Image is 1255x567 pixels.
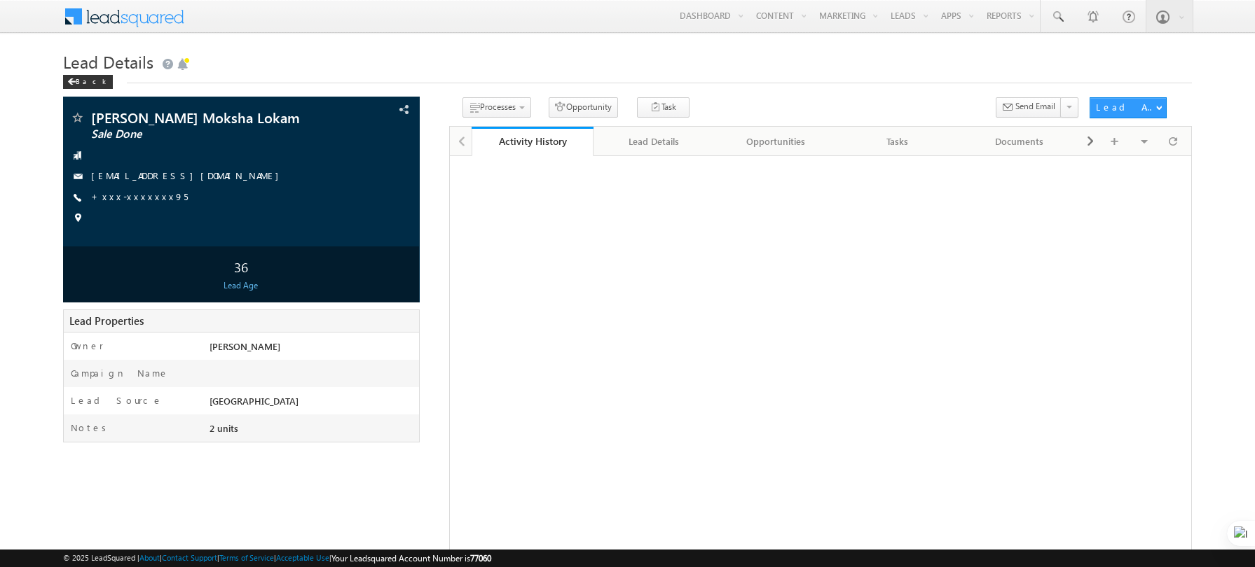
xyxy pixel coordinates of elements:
[71,421,111,434] label: Notes
[1096,101,1155,113] div: Lead Actions
[331,553,491,563] span: Your Leadsquared Account Number is
[139,553,160,562] a: About
[67,279,416,292] div: Lead Age
[91,127,314,141] span: Sale Done
[472,127,594,156] a: Activity History
[1015,100,1055,113] span: Send Email
[727,133,825,150] div: Opportunities
[482,134,583,148] div: Activity History
[470,553,491,563] span: 77060
[71,339,104,352] label: Owner
[849,133,947,150] div: Tasks
[971,133,1069,150] div: Documents
[219,553,274,562] a: Terms of Service
[71,367,169,379] label: Campaign Name
[63,75,113,89] div: Back
[206,394,420,414] div: [GEOGRAPHIC_DATA]
[69,314,144,328] span: Lead Properties
[91,169,286,181] a: [EMAIL_ADDRESS][DOMAIN_NAME]
[71,394,163,407] label: Lead Source
[63,552,491,565] span: © 2025 LeadSquared | | | | |
[162,553,217,562] a: Contact Support
[63,50,153,73] span: Lead Details
[276,553,329,562] a: Acceptable Use
[959,127,1081,156] a: Documents
[67,253,416,279] div: 36
[837,127,959,156] a: Tasks
[63,74,120,86] a: Back
[210,340,280,352] span: [PERSON_NAME]
[1090,97,1167,118] button: Lead Actions
[637,97,690,118] button: Task
[996,97,1062,118] button: Send Email
[605,133,703,150] div: Lead Details
[549,97,618,118] button: Opportunity
[462,97,531,118] button: Processes
[480,101,516,112] span: Processes
[91,190,188,204] span: +xxx-xxxxxxx95
[91,111,314,125] span: [PERSON_NAME] Moksha Lokam
[594,127,715,156] a: Lead Details
[210,422,238,434] span: 2 units
[715,127,837,156] a: Opportunities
